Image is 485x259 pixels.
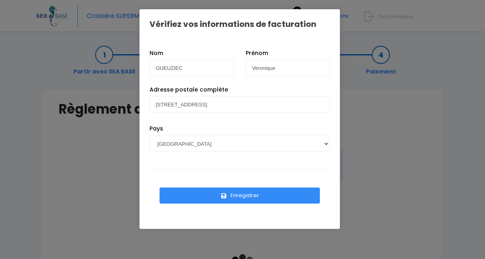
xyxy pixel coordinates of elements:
button: Enregistrer [160,188,320,204]
label: Nom [150,49,163,57]
h1: Vérifiez vos informations de facturation [150,19,316,29]
label: Pays [150,124,163,133]
label: Prénom [246,49,268,57]
label: Adresse postale complète [150,86,228,94]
